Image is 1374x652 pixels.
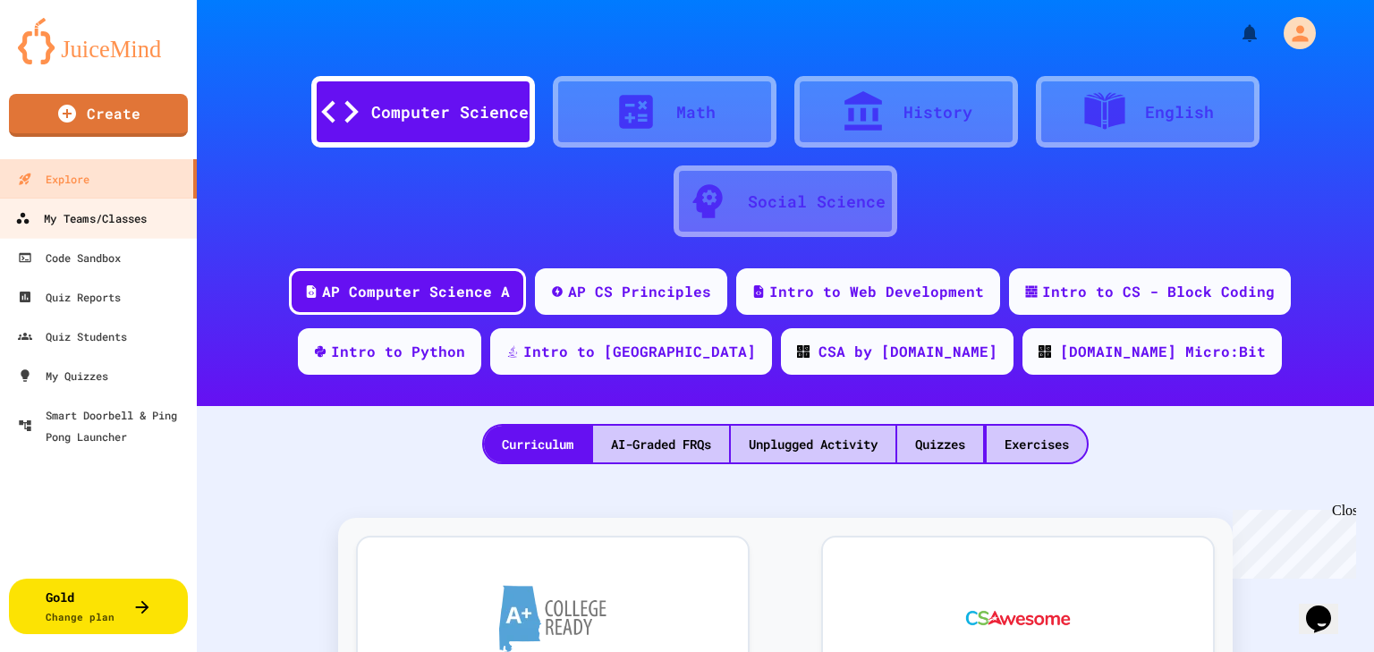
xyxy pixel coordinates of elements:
[731,426,895,462] div: Unplugged Activity
[322,281,510,302] div: AP Computer Science A
[903,100,972,124] div: History
[897,426,983,462] div: Quizzes
[331,341,465,362] div: Intro to Python
[748,190,886,214] div: Social Science
[1060,341,1266,362] div: [DOMAIN_NAME] Micro:Bit
[18,365,108,386] div: My Quizzes
[18,404,190,447] div: Smart Doorbell & Ping Pong Launcher
[1145,100,1214,124] div: English
[9,94,188,137] a: Create
[676,100,716,124] div: Math
[1039,345,1051,358] img: CODE_logo_RGB.png
[484,426,591,462] div: Curriculum
[593,426,729,462] div: AI-Graded FRQs
[523,341,756,362] div: Intro to [GEOGRAPHIC_DATA]
[568,281,711,302] div: AP CS Principles
[18,247,121,268] div: Code Sandbox
[1265,13,1320,54] div: My Account
[18,18,179,64] img: logo-orange.svg
[1042,281,1275,302] div: Intro to CS - Block Coding
[9,579,188,634] button: GoldChange plan
[1206,18,1265,48] div: My Notifications
[15,207,147,230] div: My Teams/Classes
[769,281,984,302] div: Intro to Web Development
[1226,503,1356,579] iframe: chat widget
[18,326,127,347] div: Quiz Students
[371,100,529,124] div: Computer Science
[46,588,114,625] div: Gold
[1299,580,1356,634] iframe: chat widget
[18,286,121,308] div: Quiz Reports
[797,345,810,358] img: CODE_logo_RGB.png
[499,585,606,652] img: A+ College Ready
[18,168,89,190] div: Explore
[818,341,997,362] div: CSA by [DOMAIN_NAME]
[987,426,1087,462] div: Exercises
[7,7,123,114] div: Chat with us now!Close
[46,610,114,623] span: Change plan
